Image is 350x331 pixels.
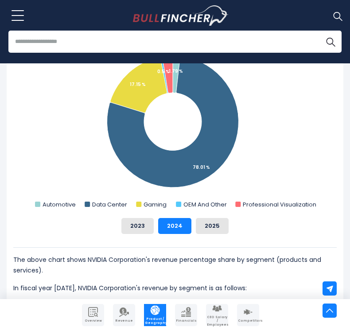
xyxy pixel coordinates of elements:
[158,218,191,234] button: 2024
[83,319,103,323] span: Overview
[43,200,76,209] text: Automotive
[169,68,183,74] tspan: 1.79 %
[82,304,104,326] a: Company Overview
[207,315,227,327] span: CEO Salary / Employees
[206,304,228,326] a: Company Employees
[144,200,167,209] text: Gaming
[145,317,165,325] span: Product / Geography
[13,34,337,211] svg: NVIDIA Corporation's Revenue Share by Segment
[144,304,166,326] a: Company Product/Geography
[196,218,229,234] button: 2025
[175,304,197,326] a: Company Financials
[130,81,146,88] tspan: 17.15 %
[114,319,134,323] span: Revenue
[157,68,170,75] tspan: 0.5 %
[133,5,229,26] img: Bullfincher logo
[13,254,337,276] p: The above chart shows NVIDIA Corporation's revenue percentage share by segment (products and serv...
[237,304,259,326] a: Company Competitors
[113,304,135,326] a: Company Revenue
[133,5,228,26] a: Go to homepage
[319,31,342,53] button: Search
[183,200,227,209] text: OEM And Other
[13,283,337,293] p: In fiscal year [DATE], NVIDIA Corporation's revenue by segment is as follows:
[121,218,154,234] button: 2023
[176,319,196,323] span: Financials
[92,200,127,209] text: Data Center
[193,164,210,171] tspan: 78.01 %
[238,319,258,323] span: Competitors
[243,200,316,209] text: Professional Visualization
